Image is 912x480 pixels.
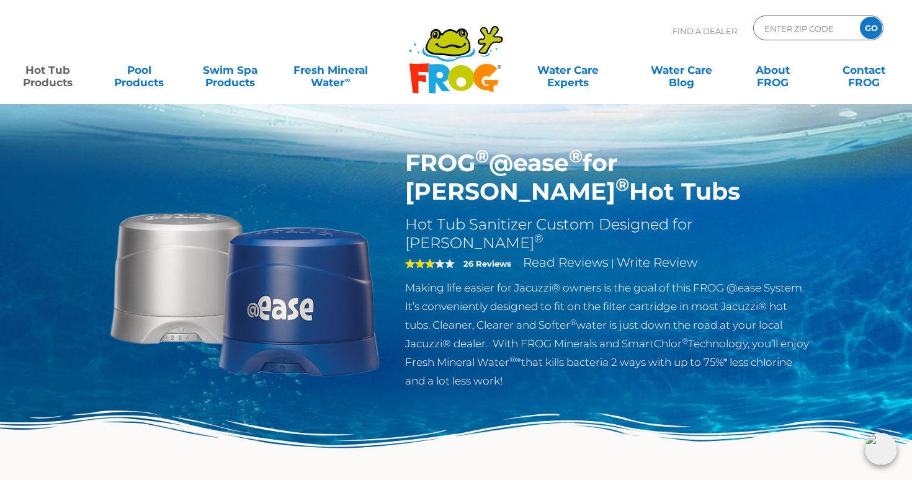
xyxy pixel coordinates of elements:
[569,145,583,167] sup: ®
[829,58,900,82] a: ContactFROG
[865,433,897,465] img: openIcon
[405,259,435,269] span: 3
[611,257,614,269] span: |
[673,16,737,47] p: Find A Dealer
[534,232,543,246] sup: ®
[286,58,375,82] a: Fresh MineralWater∞
[195,58,266,82] a: Swim SpaProducts
[763,19,847,37] input: Zip Code Form
[405,215,810,252] h2: Hot Tub Sanitizer Custom Designed for [PERSON_NAME]
[102,149,387,433] img: Sundance-cartridges-2.png
[682,336,688,345] sup: ®
[617,255,697,270] a: Write Review
[344,75,350,84] sup: ∞
[463,259,511,269] strong: 26 Reviews
[646,58,717,82] a: Water CareBlog
[737,58,808,82] a: AboutFROG
[509,355,521,364] sup: ®∞
[860,17,882,39] input: GO
[523,255,609,270] a: Read Reviews
[405,149,810,206] h1: FROG @ease for [PERSON_NAME] Hot Tubs
[615,174,629,195] sup: ®
[104,58,174,82] a: PoolProducts
[475,145,489,167] sup: ®
[12,58,83,82] a: Hot TubProducts
[405,278,810,390] p: Making life easier for Jacuzzi® owners is the goal of this FROG @ease System. It’s conveniently d...
[511,58,626,82] a: Water CareExperts
[570,318,576,327] sup: ®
